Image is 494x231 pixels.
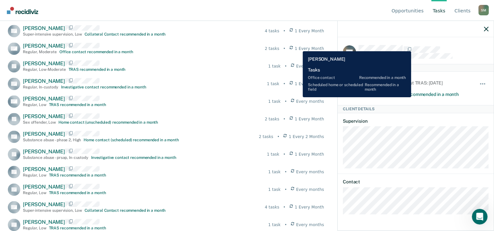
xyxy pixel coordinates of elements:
button: Profile dropdown button [478,5,489,15]
div: • [284,187,287,192]
div: Send us a message [7,88,124,106]
div: • [283,204,285,210]
span: [PERSON_NAME] [23,60,65,67]
div: 2 tasks [259,134,273,140]
span: 1 Every Month [295,116,324,122]
div: • [284,222,287,228]
div: Send us a message [13,93,109,100]
span: Every months [296,187,324,192]
span: Every months [296,99,324,104]
div: Regular , Low [23,173,46,177]
span: Every months [296,222,324,228]
div: • [283,46,285,52]
div: Office contact recommended in a month [59,50,133,54]
div: TRAS recommended in a month [49,102,106,107]
div: S M [478,5,489,15]
span: [PERSON_NAME] [23,96,65,102]
span: 1 Every Month [295,28,324,34]
div: Close [112,10,124,22]
img: Profile image for Rajan [64,10,77,23]
span: [PERSON_NAME] [23,131,65,137]
div: • [284,169,287,175]
div: • [284,99,287,104]
div: 1 task [267,151,279,157]
p: How can we help? [13,69,118,80]
span: 1 Every Month [295,46,324,52]
span: [PERSON_NAME] [23,166,65,172]
div: Substance abuse - prsap , In-custody [23,155,88,160]
div: TRAS [343,80,397,86]
div: TRAS recommended in a month [49,173,106,177]
div: Collateral Contact recommended in a month [85,208,166,213]
div: Home contact (unscheduled) recommended in a month [58,120,158,125]
span: Every months [296,169,324,175]
span: [PERSON_NAME] [23,219,65,225]
span: 1 Every 2 Months [289,134,324,140]
div: Collateral Contact recommended in a month [85,32,166,37]
div: Super-intensive supervision , Low [23,208,82,213]
img: Profile image for Claycia [76,10,89,23]
div: Recommended in a month [405,92,470,97]
div: Super-intensive supervision , Low [23,32,82,37]
span: Messages [87,187,109,192]
div: • [284,63,287,69]
div: Regular , Low-Moderate [23,67,66,72]
div: Regular , In-custody [23,85,58,89]
div: 4 tasks [265,204,279,210]
div: 4 tasks [265,28,279,34]
div: 1 task [268,99,280,104]
div: TRAS recommended in a month [69,67,126,72]
img: Recidiviz [7,7,38,14]
span: [PERSON_NAME] [23,113,65,119]
div: • [283,28,285,34]
div: 1 task [268,63,280,69]
div: Regular , Low [23,226,46,230]
div: Home contact (scheduled) recommended in a month [84,138,179,142]
img: logo [13,12,49,23]
div: • [283,151,285,157]
div: TRAS recommended in a month [49,191,106,195]
span: [PERSON_NAME] [23,78,65,84]
div: Every months [343,88,397,93]
span: [PERSON_NAME] [23,184,65,190]
span: [PERSON_NAME] [23,25,65,31]
div: 1 task [268,169,280,175]
div: • [283,116,285,122]
dt: Supervision [343,118,488,124]
div: Substance abuse - phase 2 , High [23,138,81,142]
div: 2 tasks [265,116,279,122]
div: 1 task [267,81,279,87]
div: Regular , Low [23,191,46,195]
iframe: Intercom live chat [472,209,487,224]
button: Messages [65,171,131,197]
dt: Contact [343,179,488,185]
span: Home [25,187,40,192]
span: 1 Every Month [295,151,324,157]
div: Tasks [338,64,494,72]
p: Hi [PERSON_NAME] 👋 [13,46,118,69]
span: [PERSON_NAME] [23,148,65,155]
div: Investigative contact recommended in a month [61,85,146,89]
span: [PERSON_NAME] [23,201,65,208]
div: Regular , Moderate [23,50,57,54]
div: 2 tasks [265,46,279,52]
div: Client Details [338,105,494,113]
span: 1 Every Month [295,81,324,87]
div: TRAS recommended in a month [49,226,106,230]
div: • [277,134,279,140]
div: Last TRAS: [DATE] [405,80,470,86]
span: 1 Every Month [295,204,324,210]
div: Sex offender , Low [23,120,56,125]
div: 1 task [268,222,280,228]
span: [PERSON_NAME] [23,43,65,49]
div: Regular , Low [23,102,46,107]
div: 1 task [268,187,280,192]
div: Investigative contact recommended in a month [91,155,176,160]
span: Every months [296,63,324,69]
div: Profile image for Krysty [89,10,102,23]
div: • [283,81,285,87]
